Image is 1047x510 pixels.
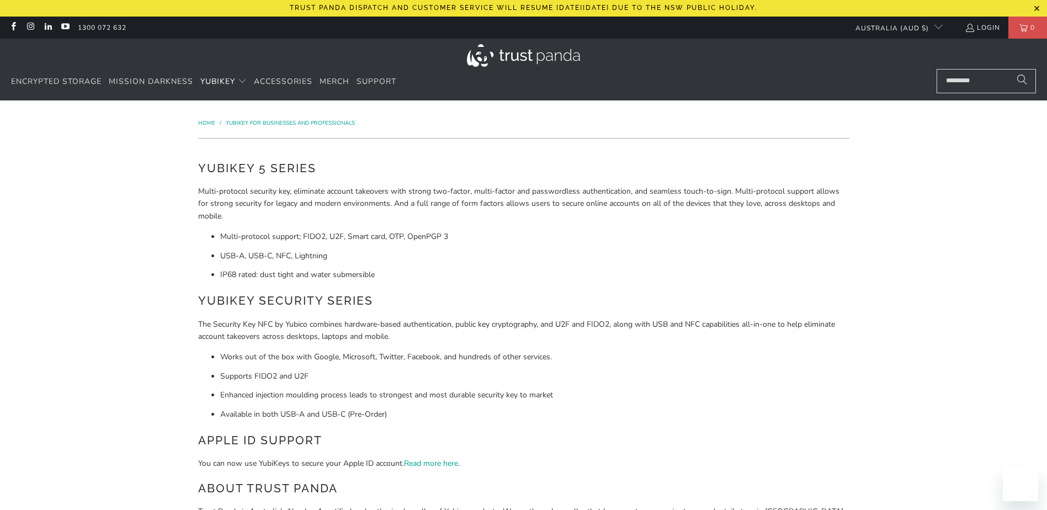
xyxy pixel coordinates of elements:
[198,432,849,449] h2: Apple ID Support
[198,458,849,470] p: You can now use YubiKeys to secure your Apple ID account. .
[8,23,18,32] a: Trust Panda Australia on Facebook
[198,119,217,127] a: Home
[1028,17,1038,39] span: 0
[220,250,849,262] li: USB-A, USB-C, NFC, Lightning
[200,76,235,87] span: YubiKey
[1003,466,1038,501] iframe: Button to launch messaging window
[467,44,580,67] img: Trust Panda Australia
[226,119,355,127] a: YubiKey for Businesses and Professionals
[198,318,849,343] p: The Security Key NFC by Yubico combines hardware-based authentication, public key cryptography, a...
[254,69,312,95] a: Accessories
[198,160,849,177] h2: YubiKey 5 Series
[965,22,1000,34] a: Login
[404,458,458,469] a: Read more here
[937,69,1036,93] input: Search...
[109,69,193,95] a: Mission Darkness
[25,23,35,32] a: Trust Panda Australia on Instagram
[200,69,247,95] summary: YubiKey
[847,17,943,39] button: Australia (AUD $)
[198,119,215,127] span: Home
[1008,17,1047,39] a: 0
[220,269,849,281] li: IP68 rated: dust tight and water submersible
[220,389,849,401] li: Enhanced injection moulding process leads to strongest and most durable security key to market
[11,76,102,87] span: Encrypted Storage
[220,370,849,382] li: Supports FIDO2 and U2F
[198,480,849,497] h2: About Trust Panda
[320,69,349,95] a: Merch
[198,292,849,310] h2: YubiKey Security Series
[1008,69,1036,93] button: Search
[357,76,396,87] span: Support
[109,76,193,87] span: Mission Darkness
[60,23,70,32] a: Trust Panda Australia on YouTube
[220,231,849,243] li: Multi-protocol support; FIDO2, U2F, Smart card, OTP, OpenPGP 3
[43,23,52,32] a: Trust Panda Australia on LinkedIn
[78,22,126,34] a: 1300 072 632
[11,69,102,95] a: Encrypted Storage
[11,69,396,95] nav: Translation missing: en.navigation.header.main_nav
[198,185,849,222] p: Multi-protocol security key, eliminate account takeovers with strong two-factor, multi-factor and...
[220,351,849,363] li: Works out of the box with Google, Microsoft, Twitter, Facebook, and hundreds of other services.
[220,119,221,127] span: /
[254,76,312,87] span: Accessories
[357,69,396,95] a: Support
[320,76,349,87] span: Merch
[290,4,757,12] p: Trust Panda dispatch and customer service will resume [DATE][DATE] due to the NSW public holiday.
[220,408,849,421] li: Available in both USB-A and USB-C (Pre-Order)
